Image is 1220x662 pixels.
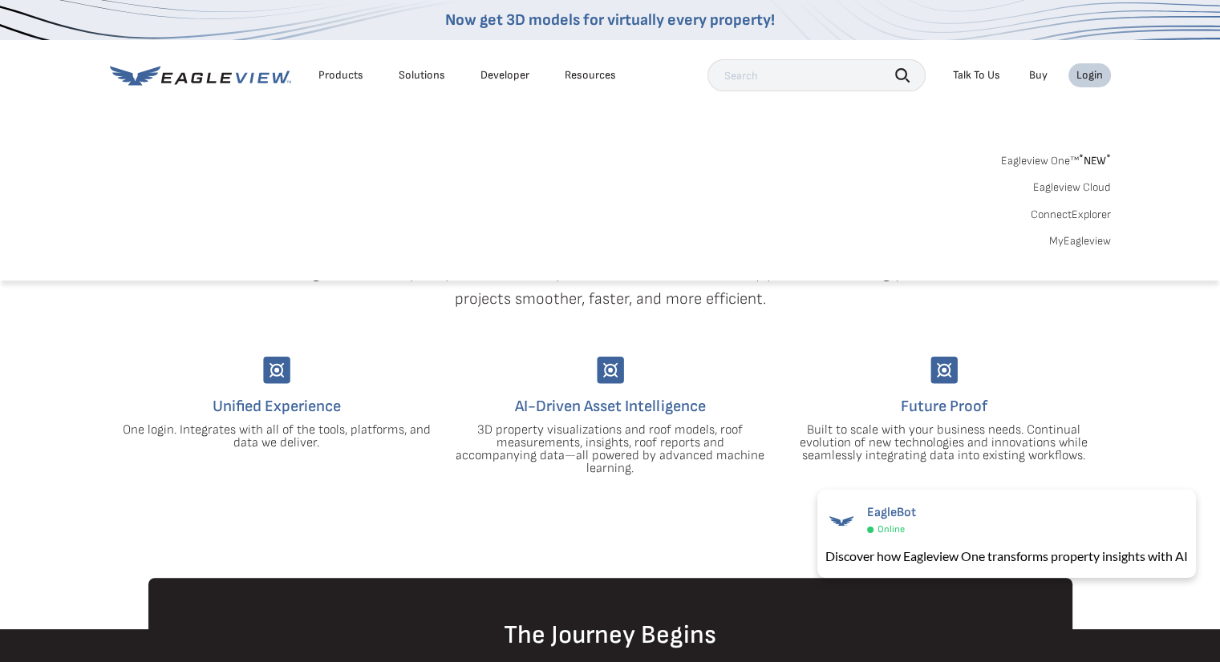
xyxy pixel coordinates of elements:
img: Group-9744.svg [263,357,290,384]
a: ConnectExplorer [1031,208,1111,222]
p: One login. Integrates with all of the tools, platforms, and data we deliver. [122,424,432,450]
span: EagleBot [867,505,916,520]
p: Eagleview One™ puts powerful AI and precise 3D models in one easy platform—making your projects s... [267,260,954,312]
p: 3D property visualizations and roof models, roof measurements, insights, roof reports and accompa... [456,424,765,475]
h2: The Journey Begins [148,623,1072,648]
div: Talk To Us [953,68,1000,83]
a: MyEagleview [1049,234,1111,248]
a: Developer [480,68,529,83]
div: Login [1076,68,1103,83]
div: Resources [565,68,616,83]
a: Eagleview Cloud [1033,180,1111,195]
img: EagleBot [825,505,857,537]
a: Now get 3D models for virtually every property! [445,10,775,30]
h4: Future Proof [789,394,1099,419]
h4: Unified Experience [122,394,432,419]
span: Online [878,523,905,535]
a: Eagleview One™*NEW* [1001,149,1111,168]
span: NEW [1079,154,1111,168]
div: Discover how Eagleview One transforms property insights with AI [825,547,1188,566]
img: Group-9744.svg [930,357,958,384]
div: Products [318,68,363,83]
div: Solutions [399,68,445,83]
a: Buy [1029,68,1048,83]
img: Group-9744.svg [597,357,624,384]
input: Search [707,59,926,91]
h4: AI-Driven Asset Intelligence [456,394,765,419]
p: Built to scale with your business needs. Continual evolution of new technologies and innovations ... [789,424,1099,462]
